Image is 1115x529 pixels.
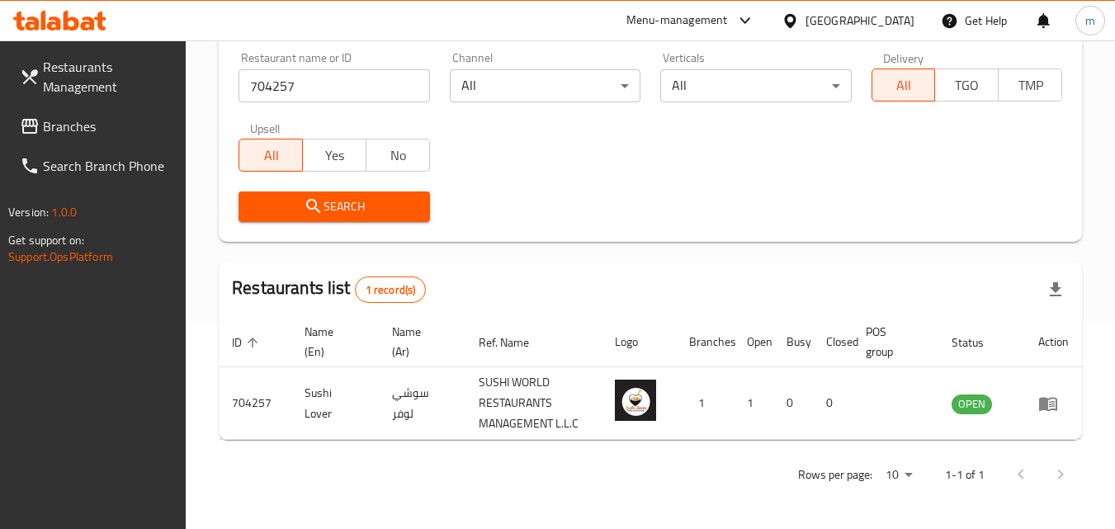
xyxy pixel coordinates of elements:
[1025,317,1082,367] th: Action
[8,201,49,223] span: Version:
[952,394,992,413] span: OPEN
[773,367,813,440] td: 0
[952,333,1005,352] span: Status
[879,73,929,97] span: All
[250,122,281,134] label: Upsell
[479,333,550,352] span: Ref. Name
[945,465,985,485] p: 1-1 of 1
[806,12,914,30] div: [GEOGRAPHIC_DATA]
[392,322,446,361] span: Name (Ar)
[8,246,113,267] a: Support.OpsPlatform
[676,317,734,367] th: Branches
[219,317,1082,440] table: enhanced table
[43,116,173,136] span: Branches
[355,276,427,303] div: Total records count
[219,367,291,440] td: 704257
[942,73,992,97] span: TGO
[305,322,359,361] span: Name (En)
[872,68,936,102] button: All
[302,139,366,172] button: Yes
[998,68,1062,102] button: TMP
[450,69,640,102] div: All
[879,463,919,488] div: Rows per page:
[734,367,773,440] td: 1
[866,322,919,361] span: POS group
[7,146,187,186] a: Search Branch Phone
[773,317,813,367] th: Busy
[51,201,77,223] span: 1.0.0
[291,367,379,440] td: Sushi Lover
[813,317,853,367] th: Closed
[660,69,851,102] div: All
[676,367,734,440] td: 1
[252,196,416,217] span: Search
[379,367,465,440] td: سوشي لوفر
[934,68,999,102] button: TGO
[1005,73,1056,97] span: TMP
[232,333,263,352] span: ID
[813,367,853,440] td: 0
[798,465,872,485] p: Rows per page:
[615,380,656,421] img: Sushi Lover
[883,52,924,64] label: Delivery
[1036,270,1075,309] div: Export file
[734,317,773,367] th: Open
[239,191,429,222] button: Search
[43,156,173,176] span: Search Branch Phone
[602,317,676,367] th: Logo
[626,11,728,31] div: Menu-management
[1085,12,1095,30] span: m
[309,144,360,168] span: Yes
[232,276,426,303] h2: Restaurants list
[465,367,602,440] td: SUSHI WORLD RESTAURANTS MANAGEMENT L.L.C
[373,144,423,168] span: No
[239,69,429,102] input: Search for restaurant name or ID..
[246,144,296,168] span: All
[8,229,84,251] span: Get support on:
[7,106,187,146] a: Branches
[239,139,303,172] button: All
[356,282,426,298] span: 1 record(s)
[366,139,430,172] button: No
[43,57,173,97] span: Restaurants Management
[7,47,187,106] a: Restaurants Management
[1038,394,1069,413] div: Menu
